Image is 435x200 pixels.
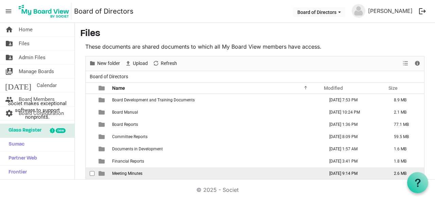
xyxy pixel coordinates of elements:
button: logout [415,4,430,18]
a: Board of Directors [74,4,134,18]
span: Board Development and Training Documents [112,98,195,102]
td: checkbox [86,94,94,106]
span: Home [19,23,33,36]
span: Modified [324,85,343,91]
div: New folder [87,56,122,71]
button: Refresh [152,59,178,68]
td: 1.6 MB is template cell column header Size [387,143,424,155]
span: Calendar [37,79,57,92]
td: checkbox [86,106,94,118]
td: 8.9 MB is template cell column header Size [387,94,424,106]
td: September 08, 2025 9:14 PM column header Modified [322,167,387,180]
button: Upload [124,59,149,68]
span: Documents in Development [112,147,163,151]
span: Societ makes exceptional software to support nonprofits. [3,100,71,120]
td: is template cell column header type [94,131,110,143]
span: people [5,93,13,106]
span: Board of Directors [88,72,129,81]
span: Manage Boards [19,65,54,78]
td: checkbox [86,118,94,131]
button: View dropdownbutton [401,59,410,68]
td: Board Reports is template cell column header Name [110,118,322,131]
td: is template cell column header type [94,155,110,167]
span: Board Manual [112,110,138,115]
td: Board Development and Training Documents is template cell column header Name [110,94,322,106]
span: Size [388,85,398,91]
td: May 12, 2025 1:57 AM column header Modified [322,143,387,155]
td: January 07, 2025 10:24 PM column header Modified [322,106,387,118]
td: September 03, 2025 8:09 PM column header Modified [322,131,387,143]
span: Upload [132,59,149,68]
span: Meeting Minutes [112,171,142,176]
td: Board Manual is template cell column header Name [110,106,322,118]
a: My Board View Logo [17,3,74,20]
td: August 29, 2025 3:41 PM column header Modified [322,155,387,167]
span: New folder [97,59,121,68]
td: is template cell column header type [94,106,110,118]
a: [PERSON_NAME] [365,4,415,18]
td: 1.8 MB is template cell column header Size [387,155,424,167]
span: Refresh [160,59,178,68]
div: View [400,56,412,71]
span: folder_shared [5,37,13,50]
span: Sumac [5,138,24,151]
button: Board of Directors dropdownbutton [293,7,345,17]
button: New folder [88,59,121,68]
span: Frontier [5,166,27,179]
img: My Board View Logo [17,3,71,20]
span: Financial Reports [112,159,144,164]
span: Files [19,37,30,50]
td: 59.5 MB is template cell column header Size [387,131,424,143]
span: Name [112,85,125,91]
td: August 13, 2025 1:36 PM column header Modified [322,118,387,131]
img: no-profile-picture.svg [352,4,365,18]
span: folder_shared [5,51,13,64]
td: checkbox [86,131,94,143]
td: December 26, 2024 7:53 PM column header Modified [322,94,387,106]
td: is template cell column header type [94,94,110,106]
span: menu [2,5,15,18]
td: is template cell column header type [94,167,110,180]
span: Partner Web [5,152,37,165]
td: Documents in Development is template cell column header Name [110,143,322,155]
div: new [56,128,66,133]
td: 2.6 MB is template cell column header Size [387,167,424,180]
td: Meeting Minutes is template cell column header Name [110,167,322,180]
span: switch_account [5,65,13,78]
td: Committee Reports is template cell column header Name [110,131,322,143]
span: home [5,23,13,36]
span: [DATE] [5,79,31,92]
td: Financial Reports is template cell column header Name [110,155,322,167]
td: checkbox [86,143,94,155]
div: Upload [122,56,150,71]
span: Committee Reports [112,134,147,139]
span: Admin Files [19,51,46,64]
span: Glass Register [5,124,41,137]
td: checkbox [86,167,94,180]
td: 77.1 MB is template cell column header Size [387,118,424,131]
td: 2.1 MB is template cell column header Size [387,106,424,118]
h3: Files [80,28,430,40]
div: Details [412,56,423,71]
div: Refresh [150,56,179,71]
td: is template cell column header type [94,143,110,155]
td: is template cell column header type [94,118,110,131]
a: © 2025 - Societ [196,186,239,193]
button: Details [413,59,422,68]
span: Board Reports [112,122,138,127]
span: Board Members [19,93,55,106]
td: checkbox [86,155,94,167]
p: These documents are shared documents to which all My Board View members have access. [85,43,424,51]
